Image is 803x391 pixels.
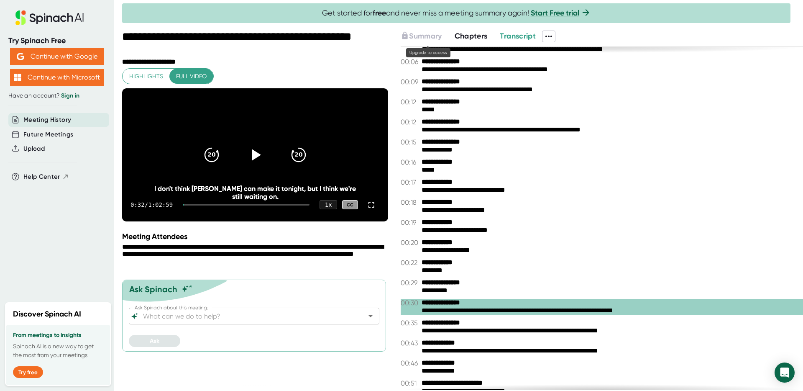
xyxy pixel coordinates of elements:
[23,172,60,182] span: Help Center
[401,279,419,287] span: 00:29
[149,185,362,201] div: I don't think [PERSON_NAME] can make it tonight, but I think we're still waiting on.
[122,232,390,241] div: Meeting Attendees
[17,53,24,60] img: Aehbyd4JwY73AAAAAElFTkSuQmCC
[23,115,71,125] button: Meeting History
[401,138,419,146] span: 00:15
[61,92,79,99] a: Sign in
[455,31,488,41] span: Chapters
[401,299,419,307] span: 00:30
[320,200,337,209] div: 1 x
[13,309,81,320] h2: Discover Spinach AI
[129,284,177,294] div: Ask Spinach
[123,69,170,84] button: Highlights
[401,58,419,66] span: 00:06
[401,319,419,327] span: 00:35
[401,379,419,387] span: 00:51
[129,71,163,82] span: Highlights
[401,339,419,347] span: 00:43
[8,36,105,46] div: Try Spinach Free
[401,359,419,367] span: 00:46
[401,178,419,186] span: 00:17
[500,31,536,41] span: Transcript
[401,158,419,166] span: 00:16
[401,31,442,42] button: Summary
[409,31,442,41] span: Summary
[8,92,105,100] div: Have an account?
[13,342,103,360] p: Spinach AI is a new way to get the most from your meetings
[401,198,419,206] span: 00:18
[23,172,69,182] button: Help Center
[13,332,103,339] h3: From meetings to insights
[401,219,419,226] span: 00:19
[169,69,213,84] button: Full video
[365,310,376,322] button: Open
[130,201,173,208] div: 0:32 / 1:02:59
[775,363,795,383] div: Open Intercom Messenger
[401,118,419,126] span: 00:12
[401,259,419,267] span: 00:22
[141,310,352,322] input: What can we do to help?
[13,366,43,378] button: Try free
[455,31,488,42] button: Chapters
[342,200,358,210] div: CC
[10,48,104,65] button: Continue with Google
[322,8,591,18] span: Get started for and never miss a meeting summary again!
[23,130,73,139] button: Future Meetings
[129,335,180,347] button: Ask
[401,78,419,86] span: 00:09
[401,239,419,247] span: 00:20
[373,8,386,18] b: free
[176,71,207,82] span: Full video
[500,31,536,42] button: Transcript
[10,69,104,86] button: Continue with Microsoft
[150,337,159,345] span: Ask
[531,8,579,18] a: Start Free trial
[23,144,45,154] button: Upload
[401,98,419,106] span: 00:12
